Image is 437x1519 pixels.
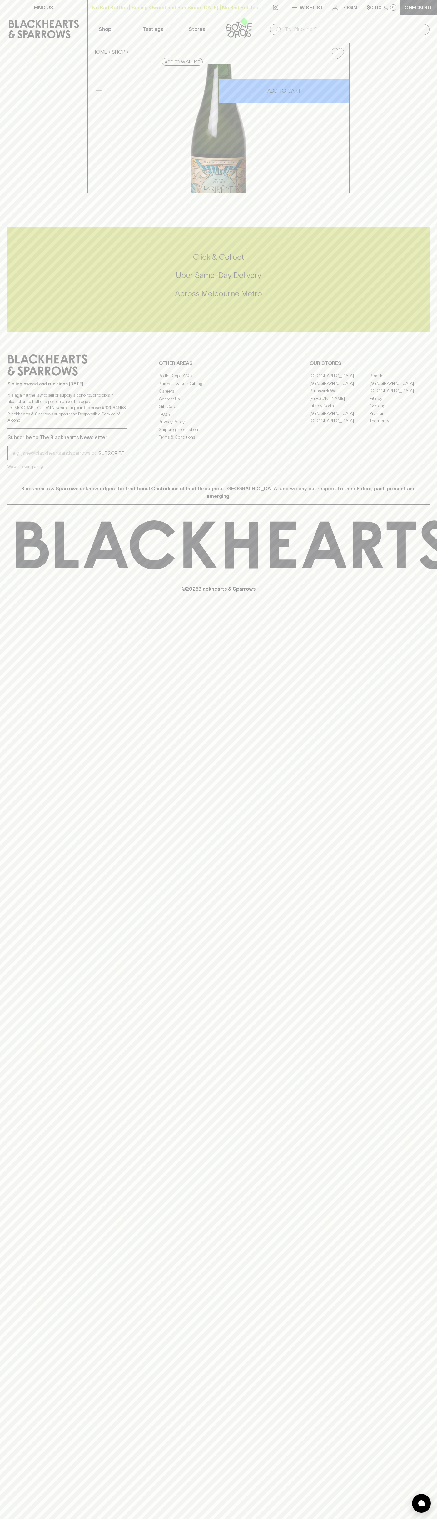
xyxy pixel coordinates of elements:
[88,15,132,43] button: Shop
[143,25,163,33] p: Tastings
[310,394,370,402] a: [PERSON_NAME]
[370,372,430,379] a: Braddon
[310,387,370,394] a: Brunswick West
[131,15,175,43] a: Tastings
[7,288,430,299] h5: Across Melbourne Metro
[159,380,279,387] a: Business & Bulk Gifting
[310,402,370,409] a: Fitzroy North
[98,449,125,457] p: SUBSCRIBE
[370,394,430,402] a: Fitzroy
[341,4,357,11] p: Login
[112,49,125,55] a: SHOP
[7,381,127,387] p: Sibling owned and run since [DATE]
[159,372,279,380] a: Bottle Drop FAQ's
[7,392,127,423] p: It is against the law to sell or supply alcohol to, or to obtain alcohol on behalf of a person un...
[162,58,203,66] button: Add to wishlist
[7,270,430,280] h5: Uber Same-Day Delivery
[418,1500,425,1506] img: bubble-icon
[12,448,96,458] input: e.g. jane@blackheartsandsparrows.com.au
[99,25,111,33] p: Shop
[12,485,425,500] p: Blackhearts & Sparrows acknowledges the traditional Custodians of land throughout [GEOGRAPHIC_DAT...
[267,87,301,94] p: ADD TO CART
[370,387,430,394] a: [GEOGRAPHIC_DATA]
[310,409,370,417] a: [GEOGRAPHIC_DATA]
[370,379,430,387] a: [GEOGRAPHIC_DATA]
[310,359,430,367] p: OUR STORES
[159,410,279,418] a: FAQ's
[88,64,349,193] img: 50758.png
[7,434,127,441] p: Subscribe to The Blackhearts Newsletter
[310,372,370,379] a: [GEOGRAPHIC_DATA]
[7,464,127,470] p: We will never spam you
[68,405,126,410] strong: Liquor License #32064953
[7,227,430,332] div: Call to action block
[34,4,53,11] p: FIND US
[159,359,279,367] p: OTHER AREAS
[189,25,205,33] p: Stores
[159,388,279,395] a: Careers
[285,24,425,34] input: Try "Pinot noir"
[219,79,349,103] button: ADD TO CART
[310,417,370,424] a: [GEOGRAPHIC_DATA]
[329,46,346,62] button: Add to wishlist
[159,434,279,441] a: Terms & Conditions
[370,402,430,409] a: Geelong
[370,409,430,417] a: Prahran
[96,446,127,460] button: SUBSCRIBE
[159,395,279,403] a: Contact Us
[310,379,370,387] a: [GEOGRAPHIC_DATA]
[93,49,107,55] a: HOME
[175,15,219,43] a: Stores
[405,4,433,11] p: Checkout
[159,426,279,433] a: Shipping Information
[367,4,382,11] p: $0.00
[392,6,395,9] p: 0
[370,417,430,424] a: Thornbury
[159,418,279,426] a: Privacy Policy
[300,4,324,11] p: Wishlist
[159,403,279,410] a: Gift Cards
[7,252,430,262] h5: Click & Collect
